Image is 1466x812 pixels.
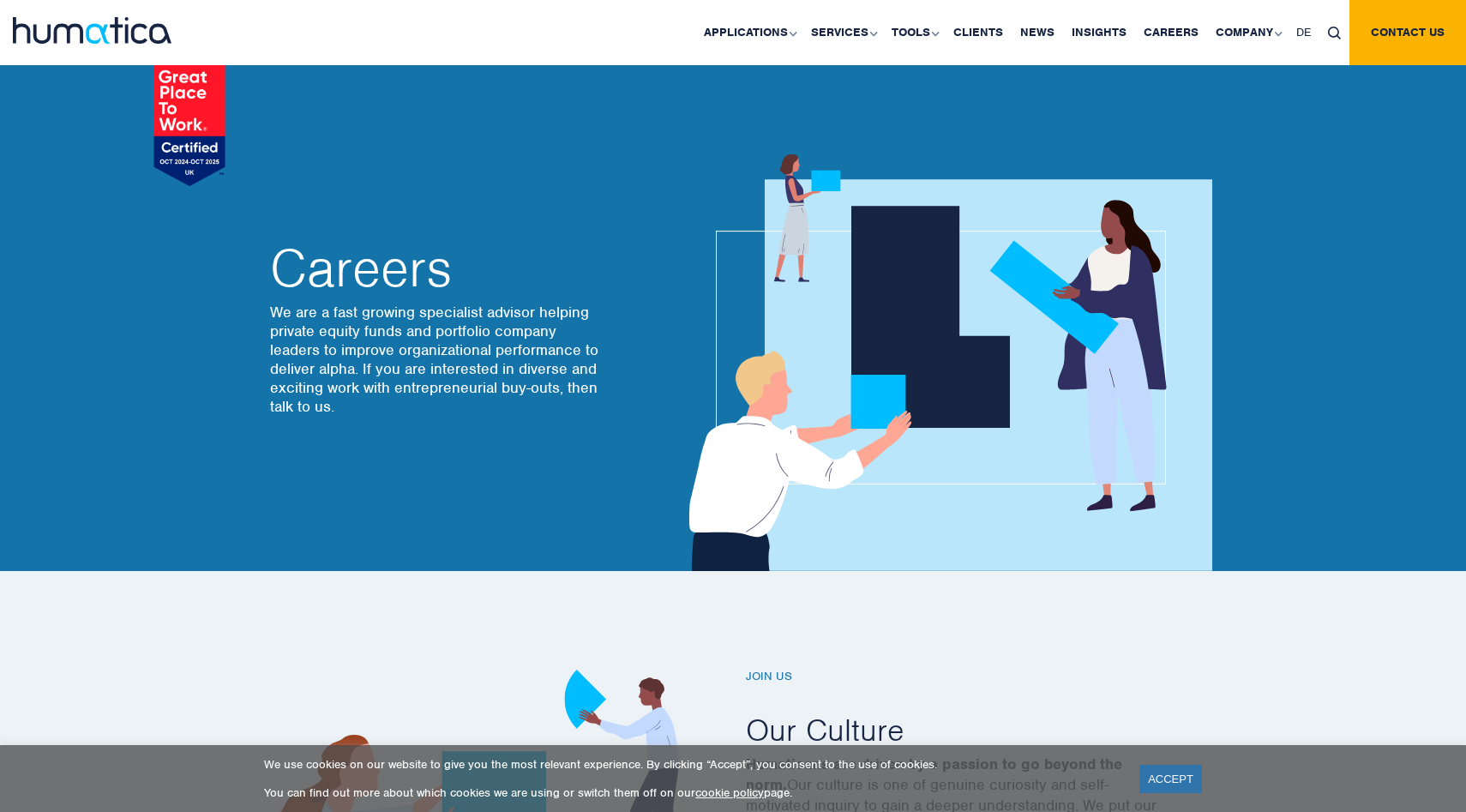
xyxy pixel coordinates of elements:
p: We are a fast growing specialist advisor helping private equity funds and portfolio company leade... [270,303,604,416]
p: We use cookies on our website to give you the most relevant experience. By clicking “Accept”, you... [264,757,1118,772]
img: logo [13,17,171,44]
a: cookie policy [695,785,764,800]
span: DE [1296,25,1311,39]
h6: Join us [746,670,1209,684]
h2: Our Culture [746,710,1209,749]
a: ACCEPT [1139,765,1202,793]
img: about_banner1 [673,154,1212,571]
h2: Careers [270,243,604,294]
p: You can find out more about which cookies we are using or switch them off on our page. [264,785,1118,800]
img: search_icon [1328,27,1341,39]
